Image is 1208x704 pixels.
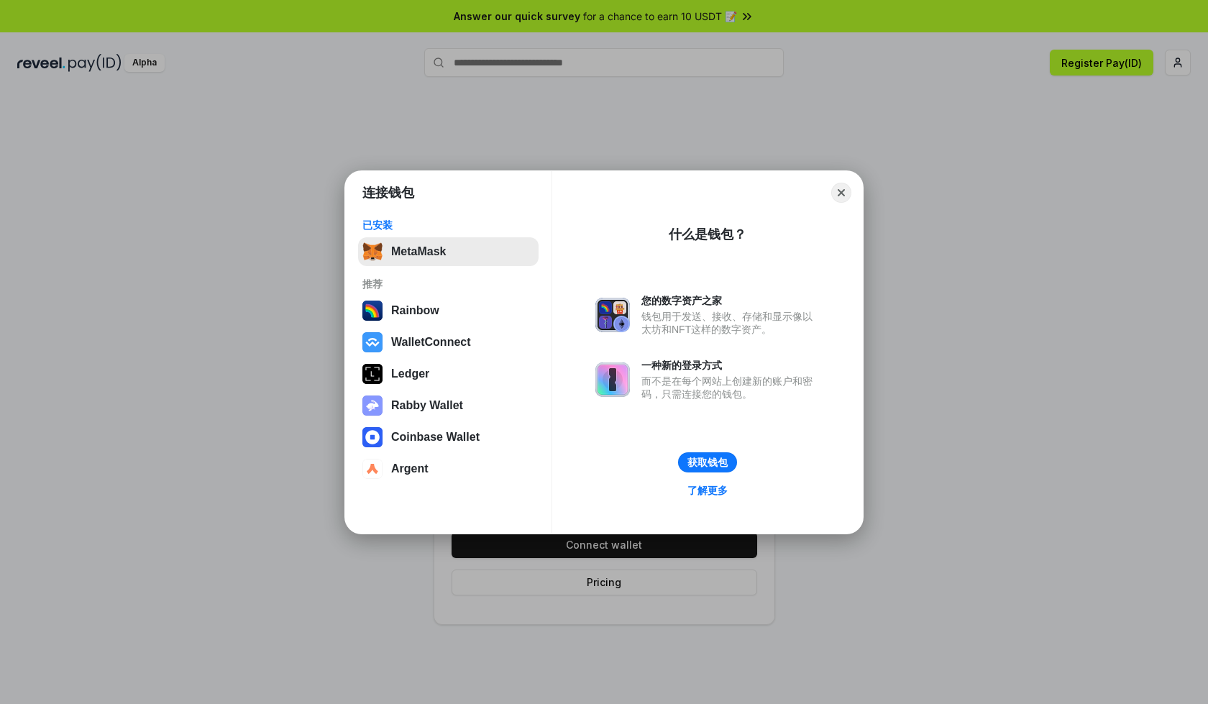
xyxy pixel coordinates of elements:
[595,298,630,332] img: svg+xml,%3Csvg%20xmlns%3D%22http%3A%2F%2Fwww.w3.org%2F2000%2Fsvg%22%20fill%3D%22none%22%20viewBox...
[362,301,383,321] img: svg+xml,%3Csvg%20width%3D%22120%22%20height%3D%22120%22%20viewBox%3D%220%200%20120%20120%22%20fil...
[358,360,539,388] button: Ledger
[687,484,728,497] div: 了解更多
[362,396,383,416] img: svg+xml,%3Csvg%20xmlns%3D%22http%3A%2F%2Fwww.w3.org%2F2000%2Fsvg%22%20fill%3D%22none%22%20viewBox...
[362,427,383,447] img: svg+xml,%3Csvg%20width%3D%2228%22%20height%3D%2228%22%20viewBox%3D%220%200%2028%2028%22%20fill%3D...
[358,296,539,325] button: Rainbow
[391,399,463,412] div: Rabby Wallet
[362,184,414,201] h1: 连接钱包
[641,359,820,372] div: 一种新的登录方式
[362,219,534,232] div: 已安装
[362,278,534,291] div: 推荐
[391,367,429,380] div: Ledger
[362,242,383,262] img: svg+xml,%3Csvg%20fill%3D%22none%22%20height%3D%2233%22%20viewBox%3D%220%200%2035%2033%22%20width%...
[358,328,539,357] button: WalletConnect
[362,459,383,479] img: svg+xml,%3Csvg%20width%3D%2228%22%20height%3D%2228%22%20viewBox%3D%220%200%2028%2028%22%20fill%3D...
[641,310,820,336] div: 钱包用于发送、接收、存储和显示像以太坊和NFT这样的数字资产。
[391,462,429,475] div: Argent
[358,423,539,452] button: Coinbase Wallet
[391,336,471,349] div: WalletConnect
[669,226,746,243] div: 什么是钱包？
[358,237,539,266] button: MetaMask
[831,183,851,203] button: Close
[358,454,539,483] button: Argent
[391,245,446,258] div: MetaMask
[362,364,383,384] img: svg+xml,%3Csvg%20xmlns%3D%22http%3A%2F%2Fwww.w3.org%2F2000%2Fsvg%22%20width%3D%2228%22%20height%3...
[362,332,383,352] img: svg+xml,%3Csvg%20width%3D%2228%22%20height%3D%2228%22%20viewBox%3D%220%200%2028%2028%22%20fill%3D...
[391,304,439,317] div: Rainbow
[595,362,630,397] img: svg+xml,%3Csvg%20xmlns%3D%22http%3A%2F%2Fwww.w3.org%2F2000%2Fsvg%22%20fill%3D%22none%22%20viewBox...
[641,294,820,307] div: 您的数字资产之家
[641,375,820,401] div: 而不是在每个网站上创建新的账户和密码，只需连接您的钱包。
[678,452,737,472] button: 获取钱包
[679,481,736,500] a: 了解更多
[358,391,539,420] button: Rabby Wallet
[391,431,480,444] div: Coinbase Wallet
[687,456,728,469] div: 获取钱包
